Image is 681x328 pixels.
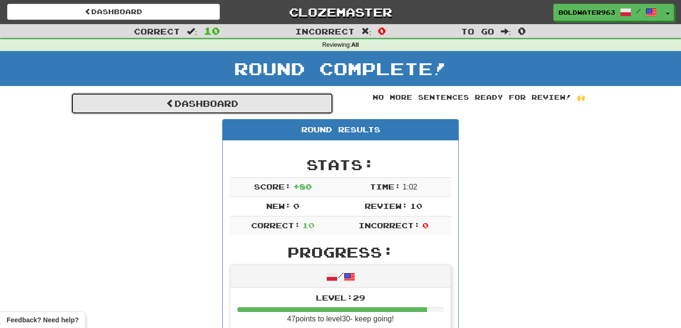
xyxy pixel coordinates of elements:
[204,25,220,36] span: 10
[230,157,451,173] h2: Stats:
[254,182,291,191] span: Score:
[636,8,641,14] span: /
[559,8,615,17] span: BoldWater963
[134,26,180,36] span: Correct
[365,201,408,210] span: Review:
[251,221,300,230] span: Correct:
[302,221,314,230] span: 10
[223,120,458,140] div: Round Results
[316,293,365,302] span: Level: 29
[187,27,197,35] span: :
[410,201,422,210] span: 10
[422,221,428,230] span: 0
[370,182,401,191] span: Time:
[3,59,678,78] h1: Round Complete!
[7,315,79,325] span: Open feedback widget
[266,201,291,210] span: New:
[293,182,312,191] span: + 80
[234,4,447,20] a: Clozemaster
[378,25,386,36] span: 0
[501,27,511,35] span: :
[293,201,299,210] span: 0
[553,4,662,21] a: BoldWater963 /
[358,221,420,230] span: Incorrect:
[71,93,333,114] a: Dashboard
[230,265,451,287] div: /
[461,26,494,36] span: To go
[402,183,417,191] span: 1 : 0 2
[7,4,220,20] a: Dashboard
[351,42,359,48] strong: All
[348,93,610,102] div: No more sentences ready for review! 🙌
[361,27,372,35] span: :
[230,244,451,260] h2: Progress:
[295,26,355,36] span: Incorrect
[518,25,526,36] span: 0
